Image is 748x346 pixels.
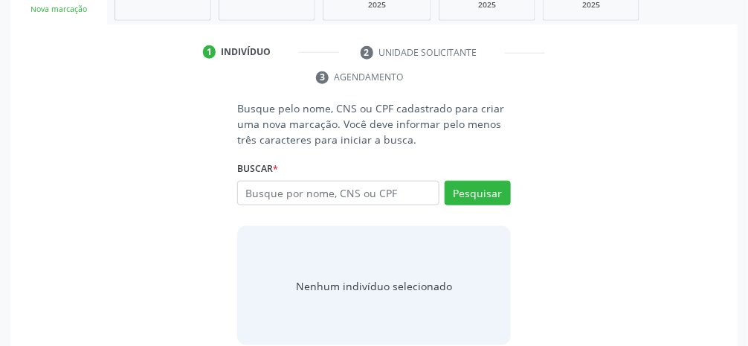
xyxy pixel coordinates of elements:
[296,278,452,294] div: Nenhum indivíduo selecionado
[203,45,216,59] div: 1
[237,100,511,147] p: Busque pelo nome, CNS ou CPF cadastrado para criar uma nova marcação. Você deve informar pelo men...
[237,181,439,206] input: Busque por nome, CNS ou CPF
[21,4,97,15] div: Nova marcação
[221,45,271,59] div: Indivíduo
[445,181,511,206] button: Pesquisar
[237,158,278,181] label: Buscar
